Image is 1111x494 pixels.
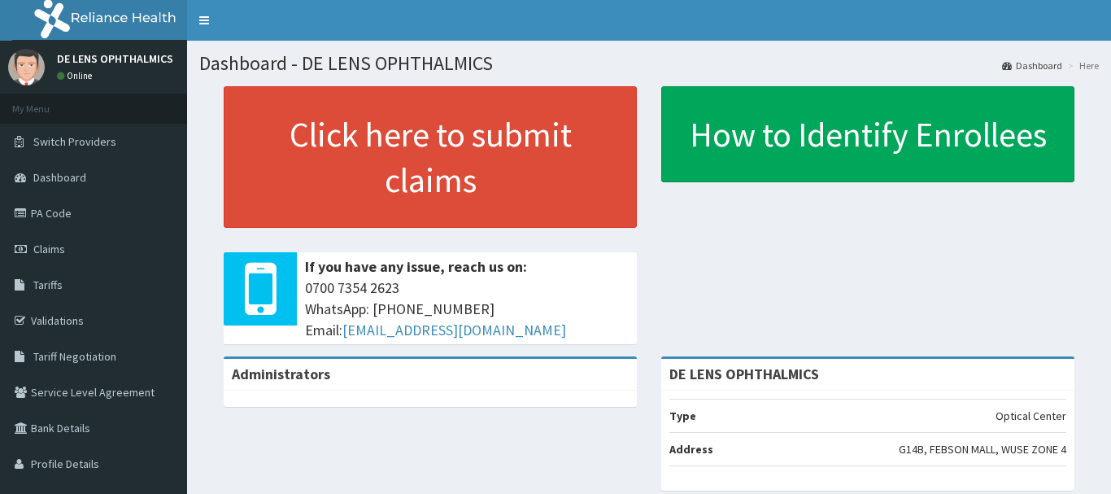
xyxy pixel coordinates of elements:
span: 0700 7354 2623 WhatsApp: [PHONE_NUMBER] Email: [305,278,629,340]
span: Claims [33,242,65,256]
span: Switch Providers [33,134,116,149]
a: Click here to submit claims [224,86,637,228]
li: Here [1064,59,1099,72]
strong: DE LENS OPHTHALMICS [669,365,819,383]
h1: Dashboard - DE LENS OPHTHALMICS [199,53,1099,74]
p: G14B, FEBSON MALL, WUSE ZONE 4 [899,441,1066,457]
a: [EMAIL_ADDRESS][DOMAIN_NAME] [342,321,566,339]
a: Dashboard [1002,59,1062,72]
span: Dashboard [33,170,86,185]
a: Online [57,70,96,81]
span: Tariffs [33,278,63,292]
b: Administrators [232,365,330,383]
p: DE LENS OPHTHALMICS [57,53,173,64]
span: Tariff Negotiation [33,349,116,364]
b: If you have any issue, reach us on: [305,257,527,276]
b: Type [669,409,696,423]
img: User Image [8,49,45,85]
p: Optical Center [996,408,1066,424]
b: Address [669,442,713,457]
a: How to Identify Enrollees [661,86,1074,182]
